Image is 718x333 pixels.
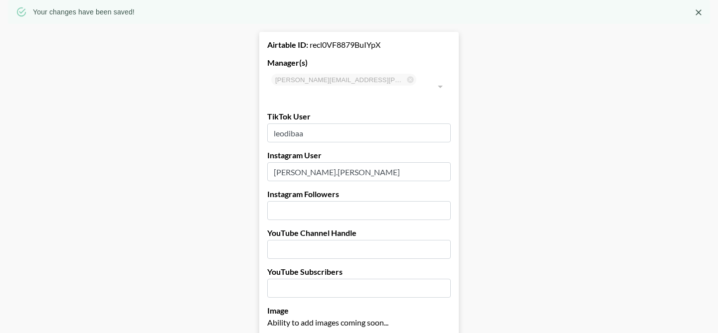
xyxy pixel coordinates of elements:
label: Manager(s) [267,58,451,68]
label: Image [267,306,451,316]
label: TikTok User [267,111,451,121]
label: Instagram User [267,150,451,160]
label: YouTube Subscribers [267,267,451,277]
strong: Airtable ID: [267,40,308,49]
div: recl0VF8879BuIYpX [267,40,451,50]
label: YouTube Channel Handle [267,228,451,238]
div: Your changes have been saved! [33,3,135,21]
label: Instagram Followers [267,189,451,199]
button: Close [691,5,706,20]
span: Ability to add images coming soon... [267,318,388,327]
